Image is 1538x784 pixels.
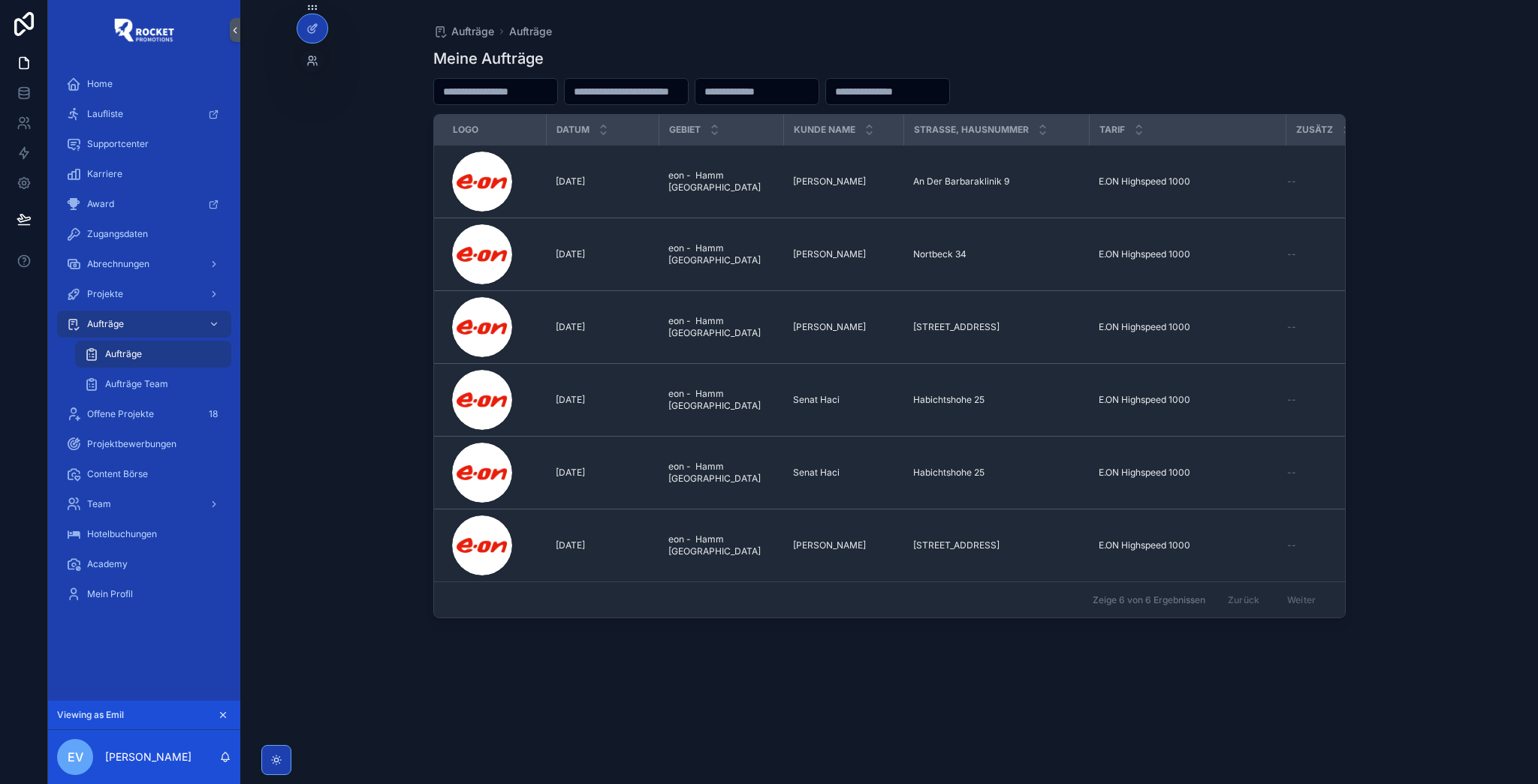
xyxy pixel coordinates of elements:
span: -- [1287,394,1296,406]
a: Offene Projekte18 [57,401,231,428]
span: eon - Hamm [GEOGRAPHIC_DATA] [668,388,775,412]
span: Laufliste [87,108,123,120]
a: -- [1287,176,1398,188]
a: Academy [57,551,231,578]
a: Aufträge [75,341,231,368]
span: Viewing as Emil [57,709,124,721]
a: -- [1287,467,1398,479]
span: [DATE] [556,248,585,260]
a: [DATE] [556,176,650,188]
span: Zeige 6 von 6 Ergebnissen [1093,594,1205,606]
span: -- [1287,321,1296,333]
a: [DATE] [556,394,650,406]
span: [DATE] [556,176,585,188]
a: E.ON Highspeed 1000 [1099,248,1277,260]
a: Award [57,191,231,218]
span: Habichtshohe 25 [913,394,985,406]
span: Zusätz [1296,124,1333,136]
a: Aufträge Team [75,371,231,398]
span: Content Börse [87,468,148,480]
a: Nortbeck 34 [913,248,1081,260]
span: eon - Hamm [GEOGRAPHIC_DATA] [668,242,775,266]
a: Hotelbuchungen [57,521,231,548]
a: E.ON Highspeed 1000 [1099,467,1277,479]
span: Abrechnungen [87,258,149,270]
a: [DATE] [556,321,650,333]
a: Aufträge [57,311,231,338]
span: Logo [453,124,478,136]
span: Nortbeck 34 [913,248,967,260]
span: Hotelbuchungen [87,528,157,540]
span: Zugangsdaten [87,228,148,240]
a: Zugangsdaten [57,221,231,248]
span: [STREET_ADDRESS] [913,321,1000,333]
a: E.ON Highspeed 1000 [1099,176,1277,188]
span: [STREET_ADDRESS] [913,539,1000,551]
a: E.ON Highspeed 1000 [1099,539,1277,551]
h1: Meine Aufträge [433,48,544,69]
a: [PERSON_NAME] [793,176,895,188]
span: [PERSON_NAME] [793,539,866,551]
a: [STREET_ADDRESS] [913,539,1081,551]
a: Habichtshohe 25 [913,467,1081,479]
span: Gebiet [669,124,701,136]
span: Academy [87,558,128,570]
a: Aufträge [433,24,494,39]
a: -- [1287,248,1398,260]
a: Senat Haci [793,467,895,479]
span: Habichtshohe 25 [913,467,985,479]
span: Kunde Name [794,124,855,136]
span: Aufträge Team [105,378,168,390]
a: Laufliste [57,101,231,128]
span: [DATE] [556,539,585,551]
a: [PERSON_NAME] [793,248,895,260]
a: E.ON Highspeed 1000 [1099,321,1277,333]
span: EV [68,748,83,766]
span: Straße, Hausnummer [914,124,1029,136]
a: Home [57,71,231,98]
span: [DATE] [556,321,585,333]
span: An Der Barbaraklinik 9 [913,176,1009,188]
span: Datum [556,124,590,136]
span: Senat Haci [793,467,840,479]
a: [PERSON_NAME] [793,539,895,551]
span: -- [1287,248,1296,260]
span: E.ON Highspeed 1000 [1099,321,1190,333]
span: -- [1287,176,1296,188]
span: Supportcenter [87,138,149,150]
a: [DATE] [556,467,650,479]
a: eon - Hamm [GEOGRAPHIC_DATA] [668,461,775,485]
span: Offene Projekte [87,408,154,420]
span: [PERSON_NAME] [793,321,866,333]
a: Aufträge [509,24,552,39]
a: Supportcenter [57,131,231,158]
span: Team [87,498,111,510]
a: An Der Barbaraklinik 9 [913,176,1081,188]
a: E.ON Highspeed 1000 [1099,394,1277,406]
span: -- [1287,467,1296,479]
a: Habichtshohe 25 [913,394,1081,406]
span: eon - Hamm [GEOGRAPHIC_DATA] [668,533,775,557]
span: Award [87,198,114,210]
span: Tarif [1099,124,1125,136]
span: [DATE] [556,467,585,479]
span: [PERSON_NAME] [793,176,866,188]
span: Mein Profil [87,588,133,600]
a: Projektbewerbungen [57,431,231,458]
span: E.ON Highspeed 1000 [1099,176,1190,188]
span: E.ON Highspeed 1000 [1099,467,1190,479]
a: [STREET_ADDRESS] [913,321,1081,333]
span: E.ON Highspeed 1000 [1099,539,1190,551]
a: [PERSON_NAME] [793,321,895,333]
a: Content Börse [57,461,231,488]
a: Mein Profil [57,581,231,608]
span: eon - Hamm [GEOGRAPHIC_DATA] [668,170,775,194]
span: [PERSON_NAME] [793,248,866,260]
a: Senat Haci [793,394,895,406]
a: -- [1287,321,1398,333]
span: Aufträge [87,318,124,330]
a: Abrechnungen [57,251,231,278]
span: Karriere [87,168,122,180]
